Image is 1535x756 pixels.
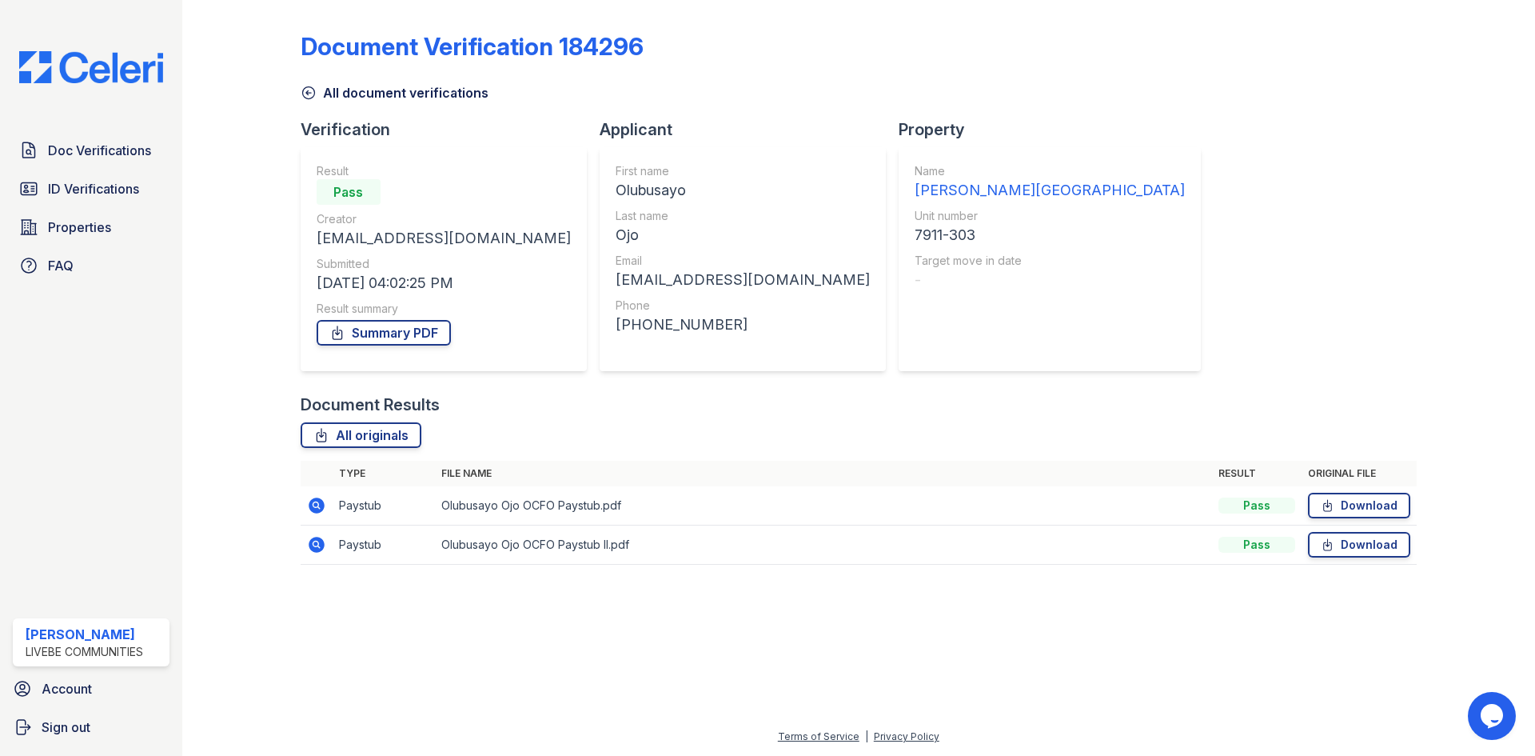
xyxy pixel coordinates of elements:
[333,461,435,486] th: Type
[915,253,1185,269] div: Target move in date
[13,250,169,282] a: FAQ
[899,118,1214,141] div: Property
[333,526,435,565] td: Paystub
[915,179,1185,202] div: [PERSON_NAME][GEOGRAPHIC_DATA]
[616,269,870,291] div: [EMAIL_ADDRESS][DOMAIN_NAME]
[616,314,870,336] div: [PHONE_NUMBER]
[435,461,1212,486] th: File name
[1468,692,1519,740] iframe: chat widget
[317,179,381,205] div: Pass
[301,32,644,61] div: Document Verification 184296
[6,673,176,705] a: Account
[317,256,571,272] div: Submitted
[13,211,169,243] a: Properties
[616,163,870,179] div: First name
[616,179,870,202] div: Olubusayo
[6,51,176,83] img: CE_Logo_Blue-a8612792a0a2168367f1c8372b55b34899dd931a85d93a1a3d3e32e68fde9ad4.png
[915,208,1185,224] div: Unit number
[435,486,1212,526] td: Olubusayo Ojo OCFO Paystub.pdf
[48,179,139,198] span: ID Verifications
[301,83,488,102] a: All document verifications
[42,679,92,698] span: Account
[778,730,859,742] a: Terms of Service
[26,644,143,660] div: LiveBe Communities
[1218,498,1295,514] div: Pass
[1302,461,1417,486] th: Original file
[435,526,1212,565] td: Olubusayo Ojo OCFO Paystub II.pdf
[13,173,169,205] a: ID Verifications
[317,211,571,227] div: Creator
[48,256,74,275] span: FAQ
[915,224,1185,246] div: 7911-303
[301,394,440,416] div: Document Results
[1212,461,1302,486] th: Result
[616,253,870,269] div: Email
[865,730,868,742] div: |
[317,301,571,317] div: Result summary
[915,163,1185,179] div: Name
[1218,537,1295,553] div: Pass
[317,163,571,179] div: Result
[317,227,571,250] div: [EMAIL_ADDRESS][DOMAIN_NAME]
[26,625,143,644] div: [PERSON_NAME]
[1308,532,1410,558] a: Download
[333,486,435,526] td: Paystub
[317,272,571,294] div: [DATE] 04:02:25 PM
[48,218,111,237] span: Properties
[874,730,939,742] a: Privacy Policy
[301,422,421,448] a: All originals
[1308,493,1410,518] a: Download
[616,298,870,314] div: Phone
[6,711,176,743] a: Sign out
[42,718,90,737] span: Sign out
[48,141,151,160] span: Doc Verifications
[915,269,1185,291] div: -
[600,118,899,141] div: Applicant
[616,224,870,246] div: Ojo
[317,320,451,346] a: Summary PDF
[915,163,1185,202] a: Name [PERSON_NAME][GEOGRAPHIC_DATA]
[616,208,870,224] div: Last name
[301,118,600,141] div: Verification
[13,134,169,166] a: Doc Verifications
